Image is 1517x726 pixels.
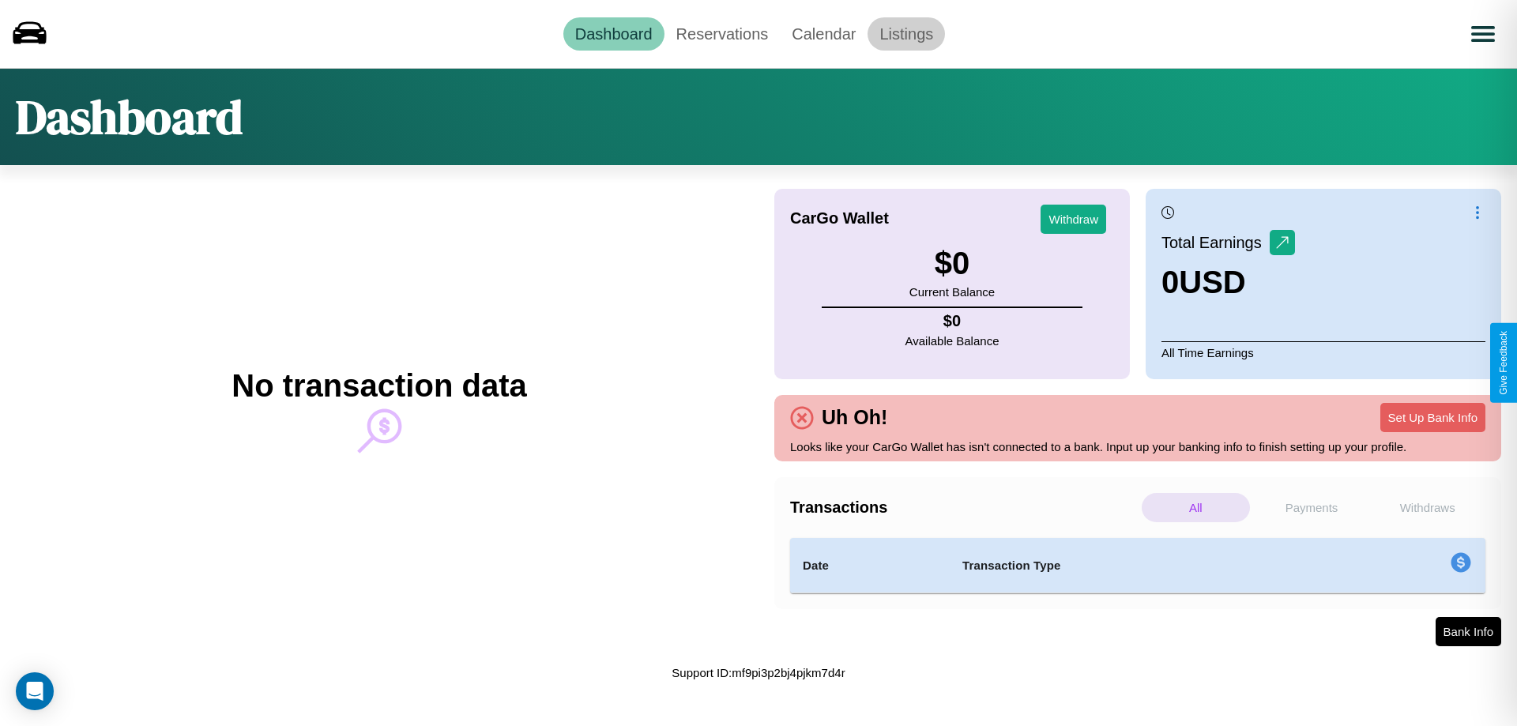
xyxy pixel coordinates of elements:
h4: Transaction Type [962,556,1321,575]
a: Reservations [664,17,781,51]
h4: Uh Oh! [814,406,895,429]
h4: Transactions [790,498,1138,517]
p: All [1142,493,1250,522]
a: Calendar [780,17,868,51]
h3: 0 USD [1161,265,1295,300]
p: Looks like your CarGo Wallet has isn't connected to a bank. Input up your banking info to finish ... [790,436,1485,457]
p: Withdraws [1373,493,1481,522]
p: Total Earnings [1161,228,1270,257]
p: Available Balance [905,330,999,352]
h1: Dashboard [16,85,243,149]
h3: $ 0 [909,246,995,281]
p: Payments [1258,493,1366,522]
div: Open Intercom Messenger [16,672,54,710]
button: Bank Info [1436,617,1501,646]
h4: Date [803,556,937,575]
table: simple table [790,538,1485,593]
h4: CarGo Wallet [790,209,889,228]
div: Give Feedback [1498,331,1509,395]
a: Dashboard [563,17,664,51]
p: Support ID: mf9pi3p2bj4pjkm7d4r [672,662,845,683]
p: All Time Earnings [1161,341,1485,363]
h2: No transaction data [232,368,526,404]
button: Open menu [1461,12,1505,56]
button: Set Up Bank Info [1380,403,1485,432]
button: Withdraw [1041,205,1106,234]
a: Listings [868,17,945,51]
h4: $ 0 [905,312,999,330]
p: Current Balance [909,281,995,303]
